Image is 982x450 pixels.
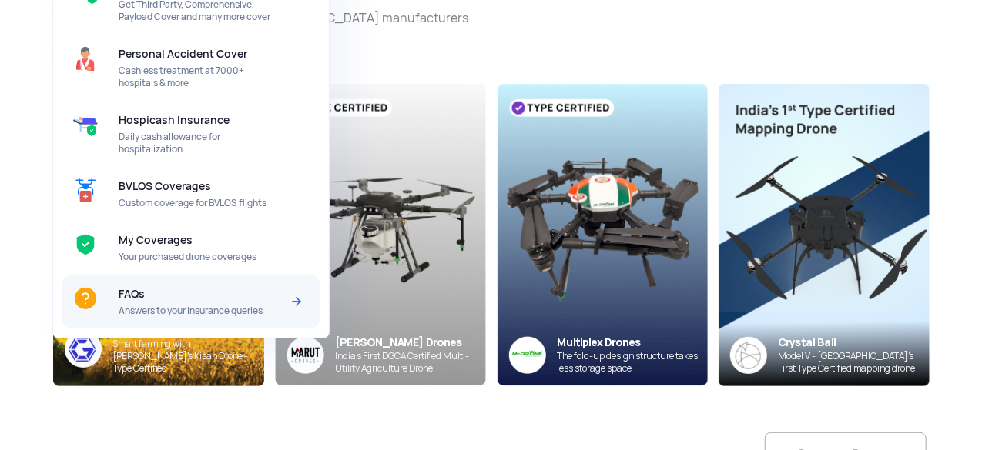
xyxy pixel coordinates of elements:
div: Crystal Ball [779,335,930,350]
div: Model V - [GEOGRAPHIC_DATA]’s First Type Certified mapping drone [779,350,930,375]
img: ic_FAQs.svg [73,286,98,311]
a: Personal Accident CoverCashless treatment at 7000+ hospitals & more [62,35,320,101]
a: BVLOS CoveragesCustom coverage for BVLOS flights [62,167,320,221]
img: bg_multiplex_sky.png [497,84,708,386]
span: Hospicash Insurance [119,114,230,126]
img: bg_marut_sky.png [275,84,486,385]
a: Hospicash InsuranceDaily cash allowance for hospitalization [62,101,320,167]
div: [PERSON_NAME] Drones [336,335,486,350]
a: FAQsAnswers to your insurance queriesArrow [62,275,320,328]
img: Group%2036313.png [287,336,324,374]
span: Your purchased drone coverages [119,251,281,263]
div: Multiplex Drones [558,335,708,350]
img: ic_hospicash.svg [73,112,98,137]
a: My CoveragesYour purchased drone coverages [62,221,320,275]
span: FAQs [119,288,145,300]
img: ic_multiplex_sky.png [508,336,546,374]
img: crystalball-logo-banner.png [730,337,767,374]
img: ic_BVLOS%20Coverages.svg [73,178,98,203]
span: Answers to your insurance queries [119,305,281,317]
span: Custom coverage for BVLOS flights [119,197,281,209]
span: Daily cash allowance for hospitalization [119,131,281,155]
img: Arrow [287,292,306,311]
span: Cashless treatment at 7000+ hospitals & more [119,65,281,89]
div: Smart farming with [PERSON_NAME]’s Kisan Drone - Type Certified [113,338,264,375]
img: bannerAdvertisement6.png [719,84,930,386]
span: My Coverages [119,234,193,246]
img: ic_pacover_header.svg [73,46,98,71]
div: The fold-up design structure takes less storage space [558,350,708,375]
img: ic_garuda_sky.png [65,331,102,368]
img: ic_mycoverage.svg [73,232,98,257]
div: FEATURED PRODUCTS & SERVICES [52,46,930,65]
span: Personal Accident Cover [119,48,247,60]
div: India’s First DGCA Certified Multi-Utility Agriculture Drone [336,350,486,375]
span: BVLOS Coverages [119,180,211,192]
